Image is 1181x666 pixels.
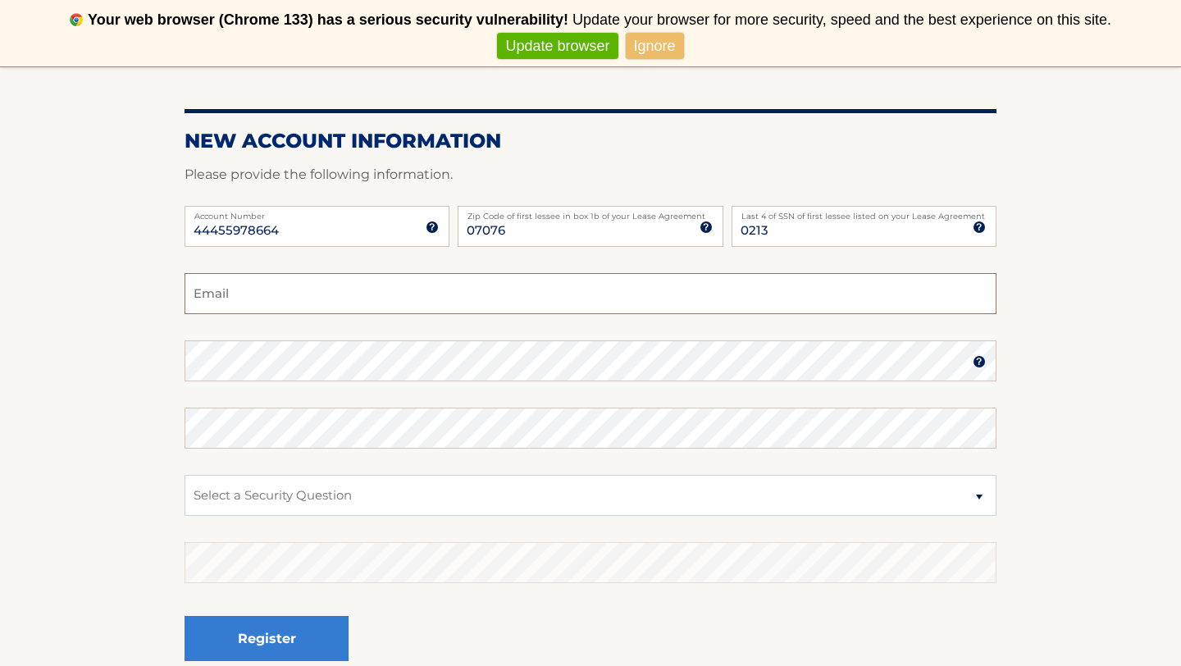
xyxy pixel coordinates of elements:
img: tooltip.svg [426,221,439,234]
img: tooltip.svg [973,221,986,234]
input: Zip Code [458,206,723,247]
label: Zip Code of first lessee in box 1b of your Lease Agreement [458,206,723,219]
img: tooltip.svg [700,221,713,234]
h2: New Account Information [185,129,996,153]
button: Register [185,616,349,661]
a: Update browser [497,33,618,60]
b: Your web browser (Chrome 133) has a serious security vulnerability! [88,11,568,28]
input: Email [185,273,996,314]
label: Last 4 of SSN of first lessee listed on your Lease Agreement [732,206,996,219]
input: SSN or EIN (last 4 digits only) [732,206,996,247]
a: Ignore [626,33,684,60]
p: Please provide the following information. [185,163,996,186]
label: Account Number [185,206,449,219]
input: Account Number [185,206,449,247]
span: Update your browser for more security, speed and the best experience on this site. [572,11,1111,28]
img: tooltip.svg [973,355,986,368]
